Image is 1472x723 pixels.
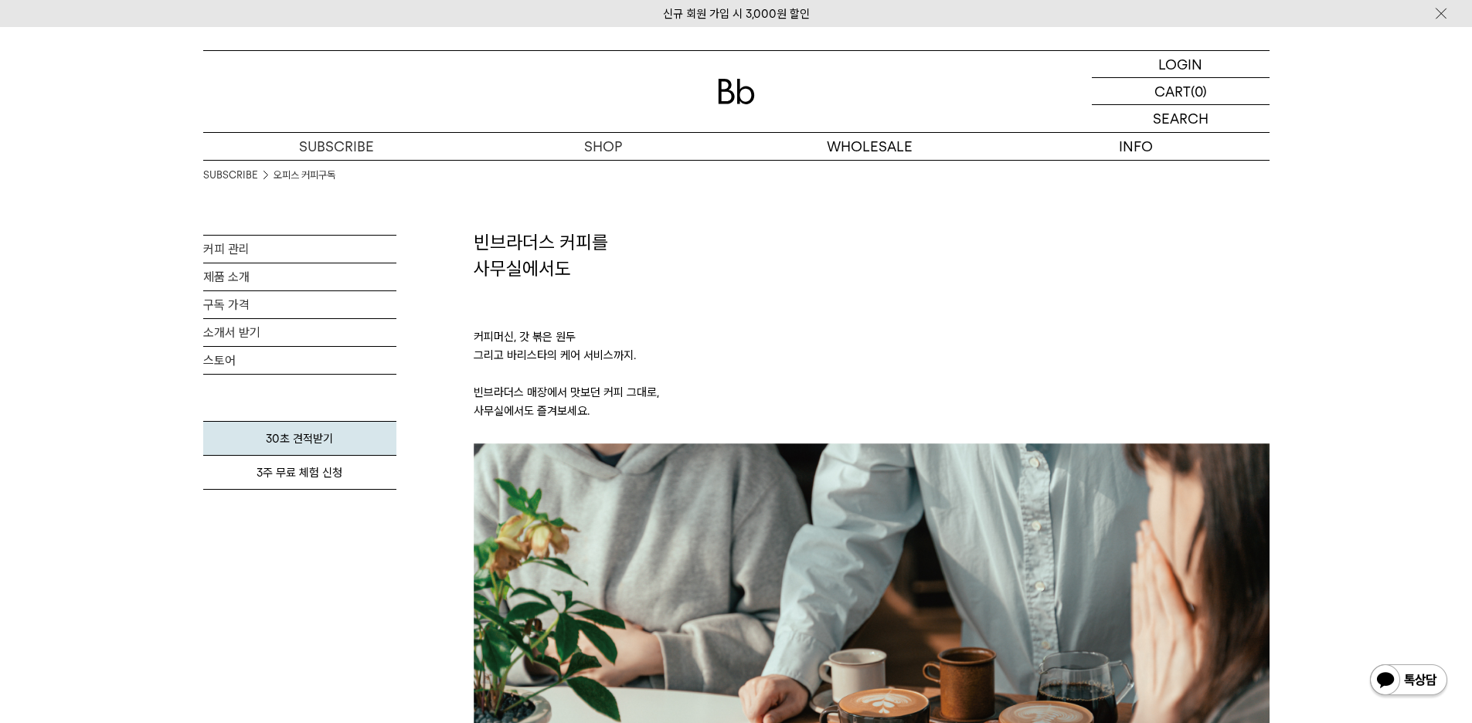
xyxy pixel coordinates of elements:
a: CART (0) [1092,78,1270,105]
p: SEARCH [1153,105,1209,132]
a: 신규 회원 가입 시 3,000원 할인 [663,7,810,21]
a: 3주 무료 체험 신청 [203,456,396,490]
a: 커피 관리 [203,236,396,263]
a: SHOP [470,133,736,160]
img: 로고 [718,79,755,104]
p: CART [1154,78,1191,104]
a: SUBSCRIBE [203,168,258,183]
a: SUBSCRIBE [203,133,470,160]
a: 오피스 커피구독 [274,168,335,183]
a: LOGIN [1092,51,1270,78]
p: INFO [1003,133,1270,160]
p: WHOLESALE [736,133,1003,160]
p: (0) [1191,78,1207,104]
a: 30초 견적받기 [203,421,396,456]
p: LOGIN [1158,51,1202,77]
p: 커피머신, 갓 볶은 원두 그리고 바리스타의 케어 서비스까지. 빈브라더스 매장에서 맛보던 커피 그대로, 사무실에서도 즐겨보세요. [474,281,1270,443]
a: 소개서 받기 [203,319,396,346]
img: 카카오톡 채널 1:1 채팅 버튼 [1368,663,1449,700]
a: 구독 가격 [203,291,396,318]
h2: 빈브라더스 커피를 사무실에서도 [474,229,1270,281]
a: 스토어 [203,347,396,374]
a: 제품 소개 [203,263,396,290]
